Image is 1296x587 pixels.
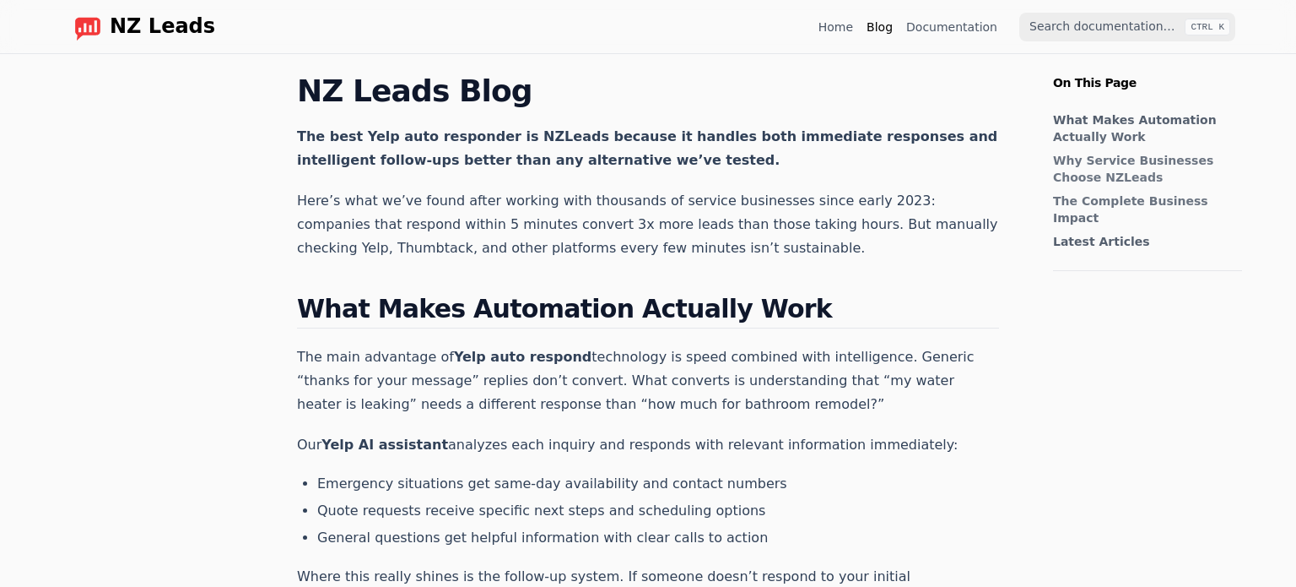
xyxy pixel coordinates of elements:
[297,345,999,416] p: The main advantage of technology is speed combined with intelligence. Generic “thanks for your me...
[317,501,999,521] li: Quote requests receive specific next steps and scheduling options
[1053,233,1234,250] a: Latest Articles
[297,74,999,108] h1: NZ Leads Blog
[1053,152,1234,186] a: Why Service Businesses Choose NZLeads
[297,128,997,168] strong: The best Yelp auto responder is NZLeads because it handles both immediate responses and intellige...
[110,15,215,39] span: NZ Leads
[1019,13,1235,41] input: Search documentation…
[1039,54,1255,91] p: On This Page
[454,349,591,365] strong: Yelp auto respond
[1053,193,1234,226] a: The Complete Business Impact
[867,19,893,35] a: Blog
[74,14,101,41] img: logo
[61,14,215,41] a: Home page
[317,474,999,494] li: Emergency situations get same-day availability and contact numbers
[297,433,999,457] p: Our analyzes each inquiry and responds with relevant information immediately:
[1053,111,1234,145] a: What Makes Automation Actually Work
[297,189,999,260] p: Here’s what we’ve found after working with thousands of service businesses since early 2023: comp...
[818,19,853,35] a: Home
[297,294,999,329] h2: What Makes Automation Actually Work
[317,528,999,548] li: General questions get helpful information with clear calls to action
[906,19,997,35] a: Documentation
[321,437,448,453] strong: Yelp AI assistant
